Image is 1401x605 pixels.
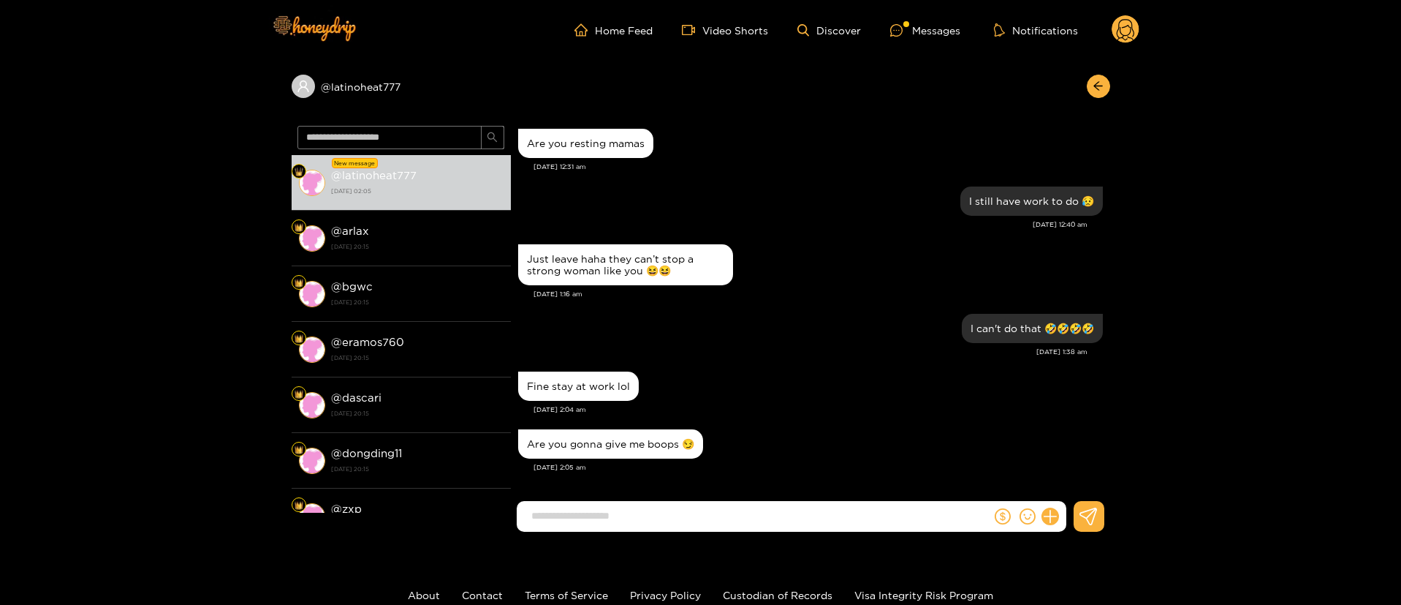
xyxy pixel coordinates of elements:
[518,219,1087,230] div: [DATE] 12:40 am
[292,75,511,98] div: @latinoheat777
[797,24,861,37] a: Discover
[962,314,1103,343] div: Aug. 22, 1:38 am
[295,279,303,288] img: Fan Level
[331,391,381,404] strong: @ dascari
[331,336,404,348] strong: @ eramos760
[295,501,303,510] img: Fan Level
[574,23,595,37] span: home
[971,323,1094,334] div: I can't do that 🤣🤣🤣🤣
[299,392,325,418] img: conversation
[518,244,733,285] div: Aug. 22, 1:16 am
[299,170,325,196] img: conversation
[525,590,608,601] a: Terms of Service
[574,23,653,37] a: Home Feed
[299,337,325,363] img: conversation
[481,126,504,149] button: search
[331,462,504,476] strong: [DATE] 20:15
[331,280,373,293] strong: @ bgwc
[518,372,639,401] div: Aug. 22, 2:04 am
[682,23,702,37] span: video-camera
[527,253,724,277] div: Just leave haha they can’t stop a strong woman like you 😆😆
[682,23,768,37] a: Video Shorts
[295,334,303,343] img: Fan Level
[331,447,402,459] strong: @ dongding11
[995,508,1011,525] span: dollar
[462,590,503,601] a: Contact
[331,225,369,237] strong: @ arlax
[331,184,504,198] strong: [DATE] 02:05
[1093,80,1104,93] span: arrow-left
[1087,75,1110,98] button: arrow-left
[990,23,1082,37] button: Notifications
[890,22,960,39] div: Messages
[518,347,1087,357] div: [DATE] 1:38 am
[295,390,303,399] img: Fan Level
[527,138,645,149] div: Are you resting mamas
[299,503,325,530] img: conversation
[331,407,504,420] strong: [DATE] 20:15
[534,462,1103,473] div: [DATE] 2:05 am
[331,169,417,181] strong: @ latinoheat777
[299,448,325,474] img: conversation
[1020,508,1036,525] span: smile
[331,240,504,253] strong: [DATE] 20:15
[408,590,440,601] a: About
[297,80,310,93] span: user
[331,296,504,309] strong: [DATE] 20:15
[331,351,504,364] strong: [DATE] 20:15
[527,380,630,392] div: Fine stay at work lol
[295,446,303,454] img: Fan Level
[487,132,498,144] span: search
[534,289,1103,299] div: [DATE] 1:16 am
[630,590,701,601] a: Privacy Policy
[331,503,362,515] strong: @ zxp
[527,438,694,450] div: Are you gonna give me boops 😏
[299,225,325,252] img: conversation
[960,187,1103,216] div: Aug. 22, 12:40 am
[992,506,1014,527] button: dollar
[299,281,325,307] img: conversation
[518,129,653,158] div: Aug. 22, 12:31 am
[332,158,378,168] div: New message
[295,223,303,232] img: Fan Level
[295,168,303,176] img: Fan Level
[518,429,703,459] div: Aug. 22, 2:05 am
[534,162,1103,172] div: [DATE] 12:31 am
[723,590,832,601] a: Custodian of Records
[534,405,1103,415] div: [DATE] 2:04 am
[969,195,1094,207] div: I still have work to do 😥
[854,590,993,601] a: Visa Integrity Risk Program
